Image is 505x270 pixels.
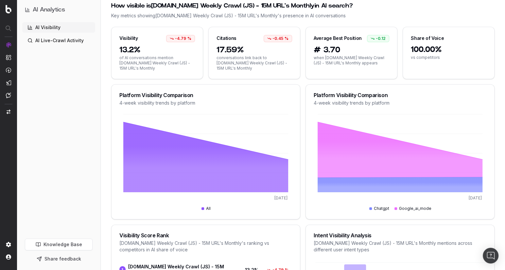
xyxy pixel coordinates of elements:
[33,5,65,14] h1: AI Analytics
[25,5,93,14] button: AI Analytics
[111,1,495,10] div: How visible is [DOMAIN_NAME] Weekly Crawl (JS) - 15M URL's Monthly in AI search?
[6,254,11,260] img: My account
[314,233,486,238] div: Intent Visibility Analysis
[217,55,292,71] span: conversations link back to [DOMAIN_NAME] Weekly Crawl (JS) - 15M URL's Monthly
[119,45,195,55] span: 13.2%
[274,195,287,200] tspan: [DATE]
[314,45,389,55] span: # 3.70
[264,35,292,42] div: -0.45
[119,55,195,71] span: of AI conversations mention [DOMAIN_NAME] Weekly Crawl (JS) - 15M URL's Monthly
[119,100,292,106] div: 4-week visibility trends by platform
[394,206,431,211] div: Google_ai_mode
[119,93,292,98] div: Platform Visibility Comparison
[25,239,93,250] a: Knowledge Base
[7,110,10,114] img: Switch project
[25,253,93,265] button: Share feedback
[6,42,11,47] img: Analytics
[6,5,11,13] img: Botify logo
[483,248,498,263] div: Open Intercom Messenger
[314,55,389,66] span: when [DOMAIN_NAME] Weekly Crawl (JS) - 15M URL's Monthly appears
[217,35,236,42] div: Citations
[469,195,482,200] tspan: [DATE]
[6,93,11,98] img: Assist
[369,206,389,211] div: Chatgpt
[22,35,95,46] a: AI Live-Crawl Activity
[119,35,138,42] div: Visibility
[166,35,195,42] div: -4.79
[411,44,486,55] span: 100.00%
[119,233,292,238] div: Visibility Score Rank
[411,55,486,60] span: vs competitors
[22,22,95,33] a: AI Visibility
[217,45,292,55] span: 17.59%
[119,240,292,253] div: [DOMAIN_NAME] Weekly Crawl (JS) - 15M URL's Monthly 's ranking vs competitors in AI share of voice
[187,36,191,41] span: %
[314,240,486,253] div: [DOMAIN_NAME] Weekly Crawl (JS) - 15M URL's Monthly mentions across different user intent types
[314,93,486,98] div: Platform Visibility Comparison
[367,35,389,42] div: -0.12
[6,242,11,247] img: Setting
[314,100,486,106] div: 4-week visibility trends by platform
[285,36,288,41] span: %
[201,206,211,211] div: All
[6,67,11,73] img: Activation
[111,12,495,19] div: Key metrics showing [DOMAIN_NAME] Weekly Crawl (JS) - 15M URL's Monthly 's presence in AI convers...
[314,35,362,42] div: Average Best Position
[6,55,11,60] img: Intelligence
[411,35,444,42] div: Share of Voice
[6,80,11,85] img: Studio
